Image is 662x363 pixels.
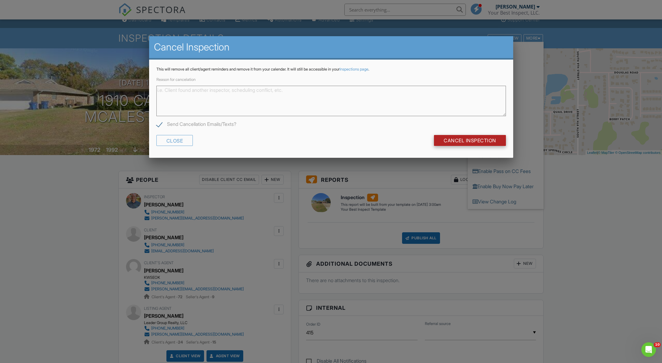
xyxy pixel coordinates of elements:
[156,135,193,146] div: Close
[434,135,506,146] input: Cancel Inspection
[156,121,236,129] label: Send Cancellation Emails/Texts?
[154,41,508,53] h2: Cancel Inspection
[340,67,368,71] a: Inspections page
[156,77,196,82] label: Reason for cancelation
[641,342,656,357] iframe: Intercom live chat
[156,67,506,72] p: This will remove all client/agent reminders and remove it from your calendar. It will still be ac...
[654,342,661,347] span: 10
